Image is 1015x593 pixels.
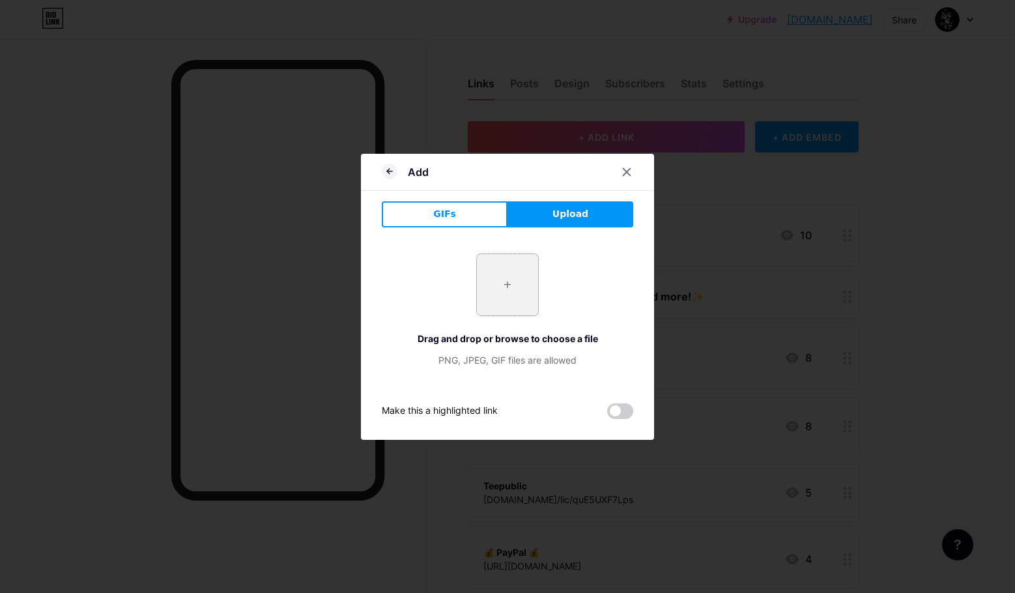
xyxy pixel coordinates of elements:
button: Upload [507,201,633,227]
button: GIFs [382,201,507,227]
span: GIFs [433,207,456,221]
div: Add [408,164,429,180]
div: Drag and drop or browse to choose a file [382,332,633,345]
span: Upload [552,207,588,221]
div: PNG, JPEG, GIF files are allowed [382,353,633,367]
div: Make this a highlighted link [382,403,498,419]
